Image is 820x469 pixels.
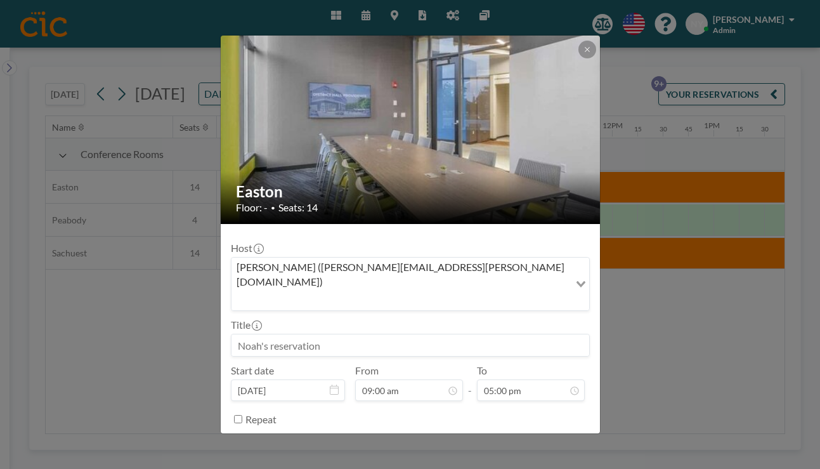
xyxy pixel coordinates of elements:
label: To [477,364,487,377]
span: • [271,203,275,213]
label: Start date [231,364,274,377]
input: Noah's reservation [231,334,589,356]
input: Search for option [233,291,568,308]
label: Title [231,319,261,331]
img: 537.jpg [221,3,601,256]
span: - [468,369,472,397]
span: Floor: - [236,201,268,214]
label: Host [231,242,263,254]
div: Search for option [231,258,589,310]
label: From [355,364,379,377]
span: [PERSON_NAME] ([PERSON_NAME][EMAIL_ADDRESS][PERSON_NAME][DOMAIN_NAME]) [234,260,567,289]
label: Repeat [245,413,277,426]
h2: Easton [236,182,586,201]
span: Seats: 14 [278,201,318,214]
